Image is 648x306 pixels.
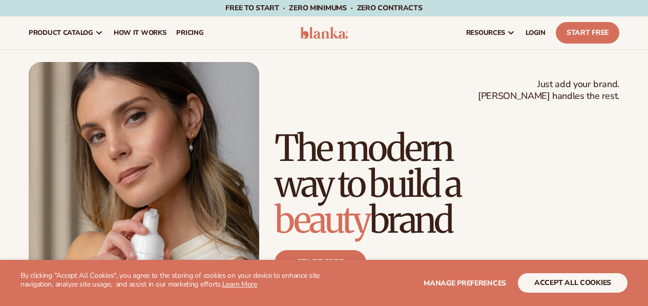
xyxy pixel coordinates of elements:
h1: The modern way to build a brand [275,130,619,238]
span: How It Works [114,29,166,37]
a: Learn More [222,279,257,289]
span: beauty [275,197,369,242]
a: resources [461,16,520,49]
img: logo [300,27,348,39]
a: product catalog [24,16,109,49]
span: Just add your brand. [PERSON_NAME] handles the rest. [478,78,619,103]
button: accept all cookies [518,273,628,293]
span: resources [466,29,505,37]
span: Manage preferences [424,278,506,288]
button: Manage preferences [424,273,506,293]
span: pricing [176,29,203,37]
span: LOGIN [526,29,546,37]
a: LOGIN [520,16,551,49]
span: Free to start · ZERO minimums · ZERO contracts [225,3,422,13]
p: By clicking "Accept All Cookies", you agree to the storing of cookies on your device to enhance s... [20,272,324,289]
a: pricing [171,16,208,49]
span: product catalog [29,29,93,37]
a: Start Free [556,22,619,44]
a: How It Works [109,16,172,49]
a: Start free [275,250,366,275]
